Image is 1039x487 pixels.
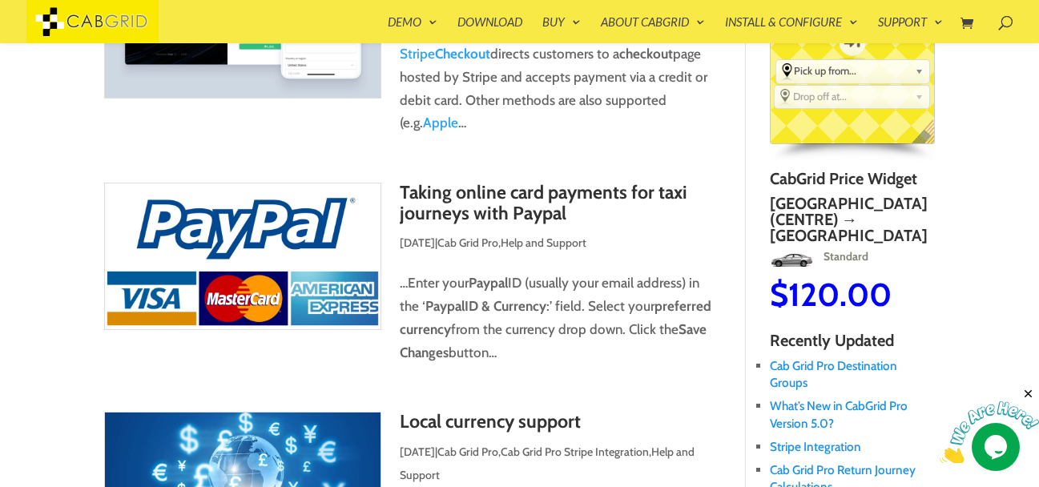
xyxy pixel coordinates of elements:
[457,16,522,43] a: Download
[940,387,1039,463] iframe: chat widget
[601,16,705,43] a: About CabGrid
[501,235,586,250] a: Help and Support
[400,445,435,459] span: [DATE]
[400,181,687,223] a: Taking online card payments for taxi journeys with Paypal
[400,275,711,360] span: …Enter your ID (usually your email address) in the ‘ :’ field. Select your from the currency drop...
[469,275,508,291] strong: Paypal
[437,445,498,459] a: Cab Grid Pro
[912,119,947,155] span: English
[794,64,908,77] span: Pick up from...
[104,183,382,329] img: Taking online card payments for taxi journeys with Paypal
[388,16,437,43] a: Demo
[768,195,933,311] a: [GEOGRAPHIC_DATA] (Centre) → [GEOGRAPHIC_DATA]StandardStandard$120.00
[437,235,498,250] a: Cab Grid Pro
[770,398,908,430] a: What’s New in CabGrid Pro Version 5.0?
[104,231,721,267] p: | ,
[878,16,943,43] a: Support
[400,22,707,131] span: …[GEOGRAPHIC_DATA]). Stripe directs customers to a page hosted by Stripe and accepts payment via ...
[26,11,159,28] a: CabGrid Taxi Plugin
[770,170,935,195] h4: CabGrid Price Widget
[787,275,890,314] span: 120.00
[501,445,649,459] a: Cab Grid Pro Stripe Integration
[400,321,707,360] strong: Save Changes
[775,86,929,107] div: Select the place the destination address is within
[423,115,458,131] a: Apple
[619,46,673,62] strong: checkout
[425,298,465,314] strong: Paypal
[768,275,787,314] span: $
[400,298,711,337] strong: preferred currency
[400,46,490,62] a: StripeCheckout
[400,445,695,482] a: Help and Support
[400,410,581,433] a: Local currency support
[768,195,933,243] h2: [GEOGRAPHIC_DATA] (Centre) → [GEOGRAPHIC_DATA]
[725,16,858,43] a: Install & Configure
[815,249,866,264] span: Standard
[400,235,435,250] span: [DATE]
[770,332,935,357] h4: Recently Updated
[770,358,897,390] a: Cab Grid Pro Destination Groups
[435,46,490,62] strong: Checkout
[933,275,952,314] span: $
[776,60,929,81] div: Select the place the starting address falls within
[425,298,546,314] strong: ID & Currency
[542,16,581,43] a: Buy
[933,248,977,273] img: Standard
[770,439,861,454] a: Stripe Integration
[768,248,812,273] img: Standard
[793,90,908,103] span: Drop off at...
